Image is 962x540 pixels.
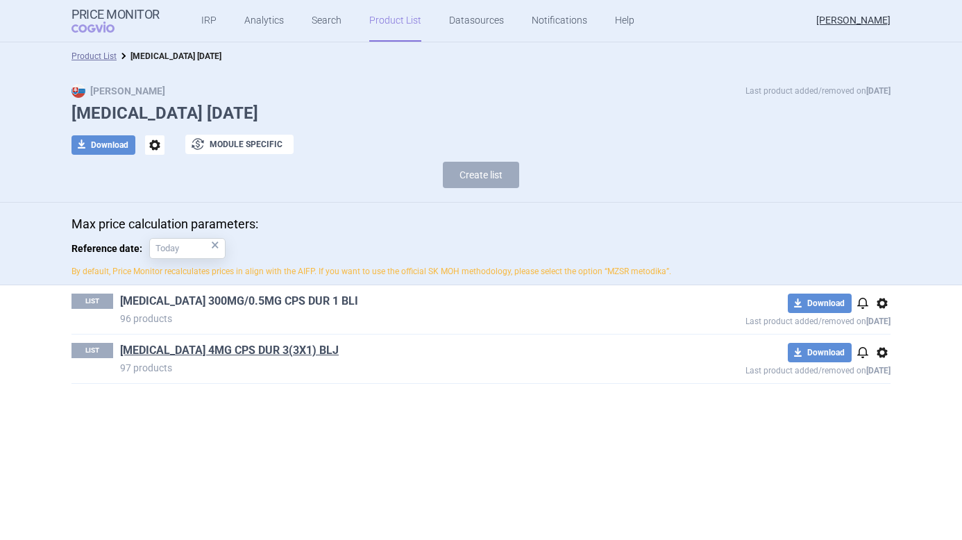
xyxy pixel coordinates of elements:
li: Product List [71,49,117,63]
strong: [DATE] [866,317,891,326]
p: 97 products [120,361,645,375]
a: [MEDICAL_DATA] 4MG CPS DUR 3(3X1) BLJ [120,343,339,358]
p: Last product added/removed on [645,362,891,376]
h1: NINLARO 4MG CPS DUR 3(3X1) BLJ [120,343,645,361]
a: [MEDICAL_DATA] 300MG/0.5MG CPS DUR 1 BLI [120,294,358,309]
input: Reference date:× [149,238,226,259]
p: By default, Price Monitor recalculates prices in align with the AIFP. If you want to use the offi... [71,266,891,278]
h1: [MEDICAL_DATA] [DATE] [71,103,891,124]
img: SK [71,84,85,98]
button: Download [71,135,135,155]
button: Download [788,343,852,362]
p: Last product added/removed on [745,84,891,98]
button: Create list [443,162,519,188]
p: LIST [71,294,113,309]
strong: [PERSON_NAME] [71,85,165,96]
button: Download [788,294,852,313]
p: Max price calculation parameters: [71,217,891,232]
button: Module specific [185,135,294,154]
h1: AKYNZEO 300MG/0.5MG CPS DUR 1 BLI [120,294,645,312]
strong: [DATE] [866,86,891,96]
a: Product List [71,51,117,61]
span: COGVIO [71,22,134,33]
strong: [DATE] [866,366,891,376]
p: Last product added/removed on [645,313,891,326]
p: LIST [71,343,113,358]
div: × [211,237,219,253]
p: 96 products [120,312,645,326]
strong: Price Monitor [71,8,160,22]
strong: [MEDICAL_DATA] [DATE] [130,51,221,61]
span: Reference date: [71,238,149,259]
li: Akynzeo 26.6.2024 [117,49,221,63]
a: Price MonitorCOGVIO [71,8,160,34]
